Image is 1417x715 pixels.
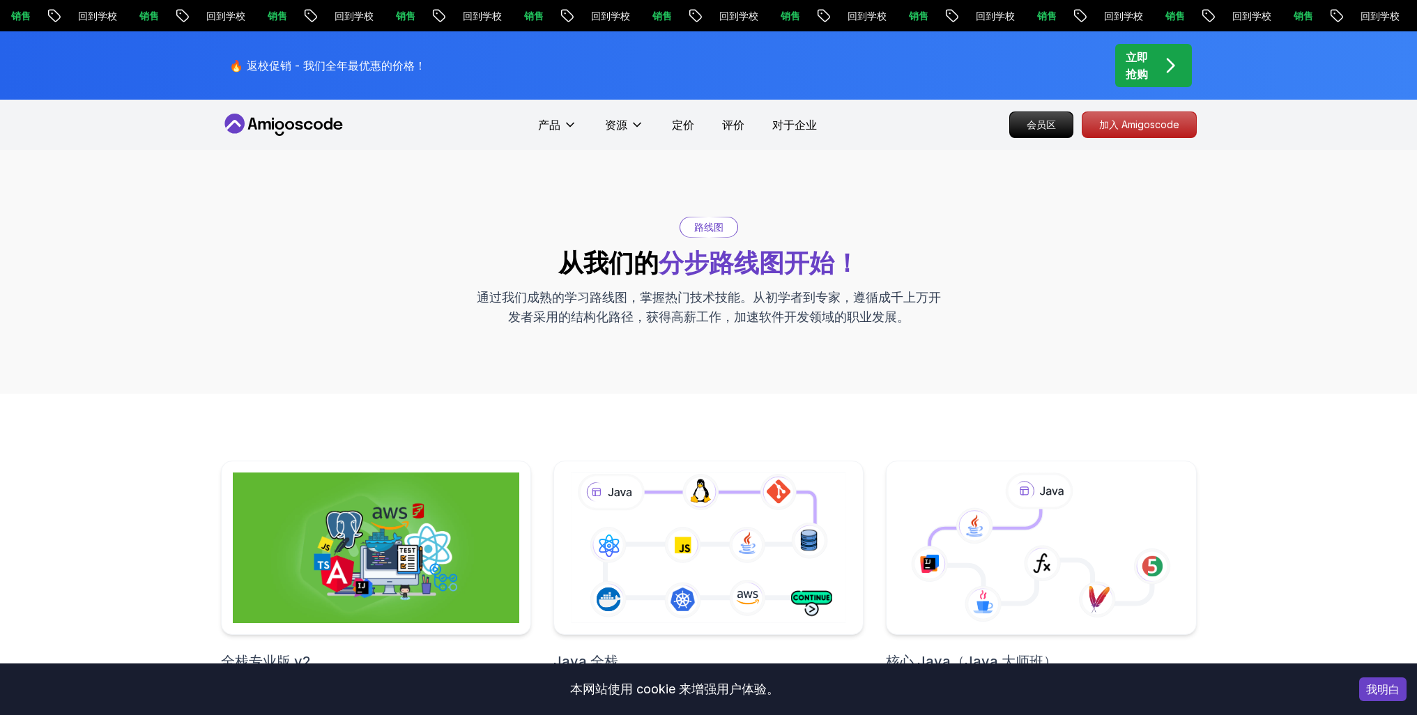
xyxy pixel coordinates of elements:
font: 🔥 返校促销 - 我们全年最优惠的价格！ [229,59,426,72]
font: 本网站使用 cookie 来增强用户体验。 [570,682,779,696]
font: 产品 [538,118,560,132]
font: 从我们的 [558,247,659,278]
font: 回到学校 [1289,10,1328,22]
font: 销售 [68,10,88,22]
font: 销售 [1223,10,1242,22]
font: Java 全栈 [553,653,618,670]
font: 销售 [581,10,601,22]
font: 销售 [453,10,473,22]
font: 全栈专业版 v2 [221,653,311,670]
font: 立即抢购 [1126,50,1148,81]
font: 销售 [197,10,216,22]
font: 回到学校 [905,10,944,22]
a: 会员区 [1009,112,1073,138]
font: 通过我们成熟的学习路线图，掌握热门技术技能。从初学者到专家，遵循成千上万开发者采用的结构化路径，获得高薪工作，加速软件开发领域的职业发展。 [477,290,941,324]
font: 销售 [966,10,986,22]
font: 回到学校 [1161,10,1200,22]
font: 分步路线图开始！ [659,247,859,278]
font: 回到学校 [7,10,46,22]
a: 加入 Amigoscode [1082,112,1197,138]
font: 对于企业 [772,118,817,132]
font: 我明白 [1366,682,1400,696]
font: 回到学校 [135,10,174,22]
font: 加入 Amigoscode [1099,118,1179,130]
a: 定价 [672,116,694,133]
font: 销售 [1094,10,1114,22]
font: 回到学校 [263,10,302,22]
font: 路线图 [694,221,723,233]
font: 销售 [325,10,344,22]
font: 核心 Java（Java 大师班） [886,653,1057,670]
font: 回到学校 [392,10,431,22]
font: 销售 [838,10,857,22]
font: 定价 [672,118,694,132]
font: 回到学校 [520,10,559,22]
font: 回到学校 [648,10,687,22]
font: 销售 [710,10,729,22]
font: 评价 [722,118,744,132]
button: 产品 [538,116,577,144]
button: 接受 Cookie [1359,677,1407,701]
font: 会员区 [1027,118,1056,130]
button: 资源 [605,116,644,144]
font: 回到学校 [1033,10,1072,22]
a: 对于企业 [772,116,817,133]
a: 评价 [722,116,744,133]
img: 全栈专业版 v2 [233,472,519,623]
font: 销售 [1351,10,1370,22]
font: 回到学校 [776,10,815,22]
font: 资源 [605,118,627,132]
